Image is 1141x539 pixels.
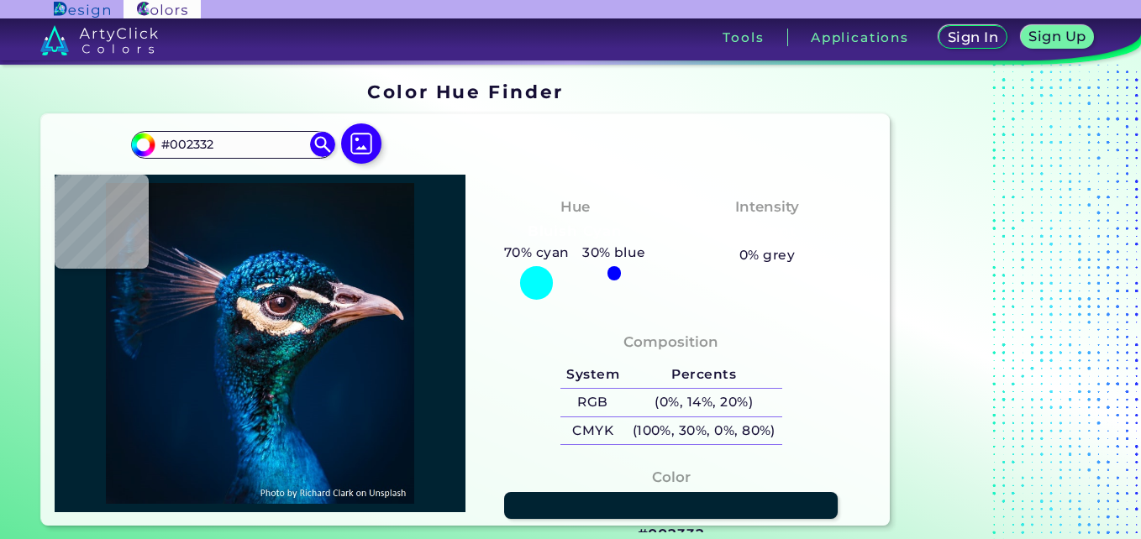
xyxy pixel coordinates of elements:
h4: Composition [623,330,718,354]
h1: Color Hue Finder [367,79,563,104]
h5: (0%, 14%, 20%) [626,389,782,416]
h3: Applications [811,31,909,44]
img: img_pavlin.jpg [63,183,457,503]
h5: (100%, 30%, 0%, 80%) [626,417,782,445]
img: logo_artyclick_colors_white.svg [40,25,159,55]
input: type color.. [155,133,311,156]
h5: Sign In [949,31,996,44]
h5: 0% grey [739,244,795,266]
iframe: Advertisement [896,76,1107,532]
h5: Percents [626,361,782,389]
h4: Intensity [735,195,799,219]
a: Sign Up [1023,26,1092,48]
h5: 30% blue [576,242,652,264]
h3: Bluish Cyan [520,222,629,242]
h4: Hue [560,195,590,219]
h5: System [560,361,626,389]
h5: Sign Up [1031,30,1085,43]
h5: CMYK [560,417,626,445]
h5: 70% cyan [497,242,576,264]
h3: Tools [723,31,764,44]
img: icon picture [341,123,381,164]
img: icon search [310,132,335,157]
h4: Color [652,465,691,489]
img: ArtyClick Design logo [54,2,110,18]
h3: Vibrant [731,222,804,242]
a: Sign In [941,26,1005,48]
h5: RGB [560,389,626,416]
